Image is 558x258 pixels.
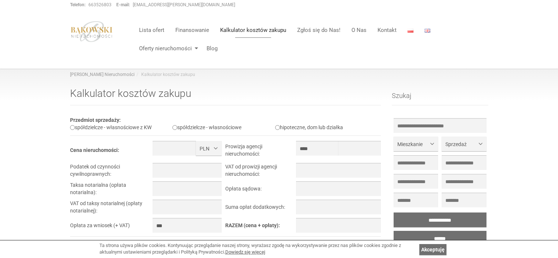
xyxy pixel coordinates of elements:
b: Cena nieruchomości: [70,147,119,153]
a: Oferty nieruchomości [134,41,201,56]
a: [PERSON_NAME] Nieruchomości [70,72,135,77]
a: Kontakt [372,23,402,37]
td: Opłata za wniosek (+ VAT) [70,218,153,236]
td: Prowizja agencji nieruchomości: [225,141,296,163]
td: VAT od taksy notarialnej (opłaty notarialnej): [70,200,153,218]
h1: Kalkulator kosztów zakupu [70,88,381,105]
td: Podatek od czynności cywilnoprawnych: [70,163,153,181]
td: Opłata sądowa: [225,181,296,200]
a: [EMAIL_ADDRESS][PERSON_NAME][DOMAIN_NAME] [133,2,235,7]
label: hipoteczne, dom lub działka [275,124,343,130]
input: spółdzielcze - własnościowe [172,125,177,130]
a: Lista ofert [134,23,170,37]
a: Dowiedz się więcej [225,249,265,255]
button: Sprzedaż [442,137,486,151]
strong: E-mail: [116,2,130,7]
b: Przedmiot sprzedaży: [70,117,121,123]
button: Mieszkanie [394,137,438,151]
span: Sprzedaż [445,141,477,148]
td: VAT od prowizji agencji nieruchomości: [225,163,296,181]
a: 663526803 [88,2,112,7]
a: Akceptuję [419,244,446,255]
li: Kalkulator kosztów zakupu [135,72,195,78]
button: PLN [196,141,222,156]
input: hipoteczne, dom lub działka [275,125,280,130]
b: RAZEM (cena + opłaty): [225,222,280,228]
a: O Nas [346,23,372,37]
img: Polski [408,29,413,33]
a: Kalkulator kosztów zakupu [215,23,292,37]
a: Zgłoś się do Nas! [292,23,346,37]
a: Blog [201,41,218,56]
input: spółdzielcze - własnościowe z KW [70,125,75,130]
td: Suma opłat dodatkowych: [225,200,296,218]
img: English [424,29,430,33]
span: PLN [200,145,212,152]
label: spółdzielcze - własnościowe [172,124,241,130]
label: spółdzielcze - własnościowe z KW [70,124,152,130]
a: Finansowanie [170,23,215,37]
strong: Telefon: [70,2,85,7]
img: logo [70,21,113,42]
div: Ta strona używa plików cookies. Kontynuując przeglądanie naszej strony, wyrażasz zgodę na wykorzy... [99,242,416,256]
td: Taksa notarialna (opłata notarialna): [70,181,153,200]
h3: Szukaj [392,92,488,105]
span: Mieszkanie [397,141,429,148]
